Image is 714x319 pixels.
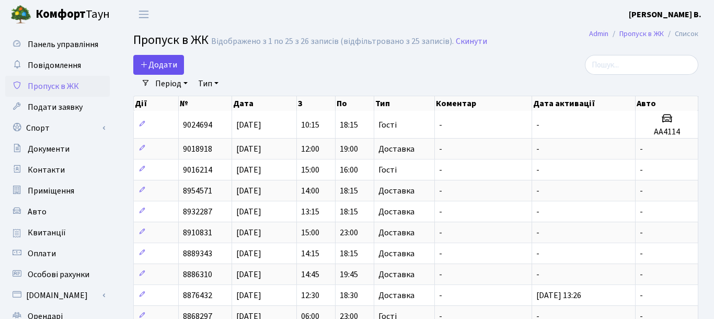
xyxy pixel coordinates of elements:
[378,121,397,129] span: Гості
[439,206,442,218] span: -
[28,164,65,176] span: Контакти
[536,206,539,218] span: -
[640,164,643,176] span: -
[134,96,179,111] th: Дії
[28,39,98,50] span: Панель управління
[536,143,539,155] span: -
[179,96,232,111] th: №
[183,143,212,155] span: 9018918
[340,227,358,238] span: 23:00
[532,96,636,111] th: Дата активації
[340,269,358,280] span: 19:45
[456,37,487,47] a: Скинути
[301,164,319,176] span: 15:00
[585,55,698,75] input: Пошук...
[378,187,414,195] span: Доставка
[378,145,414,153] span: Доставка
[301,206,319,218] span: 13:15
[236,227,261,238] span: [DATE]
[133,55,184,75] a: Додати
[636,96,698,111] th: Авто
[28,185,74,197] span: Приміщення
[573,23,714,45] nav: breadcrumb
[629,8,701,21] a: [PERSON_NAME] В.
[28,60,81,71] span: Повідомлення
[340,290,358,301] span: 18:30
[301,290,319,301] span: 12:30
[439,269,442,280] span: -
[439,290,442,301] span: -
[439,143,442,155] span: -
[10,4,31,25] img: logo.png
[536,185,539,197] span: -
[640,185,643,197] span: -
[536,290,581,301] span: [DATE] 13:26
[5,201,110,222] a: Авто
[640,143,643,155] span: -
[301,227,319,238] span: 15:00
[439,227,442,238] span: -
[183,119,212,131] span: 9024694
[301,269,319,280] span: 14:45
[151,75,192,93] a: Період
[5,222,110,243] a: Квитанції
[194,75,223,93] a: Тип
[378,249,414,258] span: Доставка
[36,6,110,24] span: Таун
[640,127,694,137] h5: АА4114
[5,76,110,97] a: Пропуск в ЖК
[439,185,442,197] span: -
[140,59,177,71] span: Додати
[5,97,110,118] a: Подати заявку
[28,227,66,238] span: Квитанції
[340,143,358,155] span: 19:00
[28,101,83,113] span: Подати заявку
[28,248,56,259] span: Оплати
[183,248,212,259] span: 8889343
[236,119,261,131] span: [DATE]
[340,119,358,131] span: 18:15
[28,269,89,280] span: Особові рахунки
[640,290,643,301] span: -
[378,270,414,279] span: Доставка
[183,269,212,280] span: 8886310
[236,248,261,259] span: [DATE]
[536,164,539,176] span: -
[536,269,539,280] span: -
[536,227,539,238] span: -
[439,248,442,259] span: -
[435,96,532,111] th: Коментар
[340,185,358,197] span: 18:15
[297,96,336,111] th: З
[236,185,261,197] span: [DATE]
[640,269,643,280] span: -
[619,28,664,39] a: Пропуск в ЖК
[131,6,157,23] button: Переключити навігацію
[236,206,261,218] span: [DATE]
[28,143,70,155] span: Документи
[664,28,698,40] li: Список
[5,264,110,285] a: Особові рахунки
[5,243,110,264] a: Оплати
[28,81,79,92] span: Пропуск в ЖК
[5,139,110,160] a: Документи
[378,291,414,300] span: Доставка
[374,96,434,111] th: Тип
[301,248,319,259] span: 14:15
[439,164,442,176] span: -
[629,9,701,20] b: [PERSON_NAME] В.
[439,119,442,131] span: -
[378,166,397,174] span: Гості
[236,269,261,280] span: [DATE]
[340,206,358,218] span: 18:15
[340,164,358,176] span: 16:00
[183,227,212,238] span: 8910831
[336,96,374,111] th: По
[378,208,414,216] span: Доставка
[5,34,110,55] a: Панель управління
[5,285,110,306] a: [DOMAIN_NAME]
[236,143,261,155] span: [DATE]
[301,119,319,131] span: 10:15
[236,164,261,176] span: [DATE]
[133,31,209,49] span: Пропуск в ЖК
